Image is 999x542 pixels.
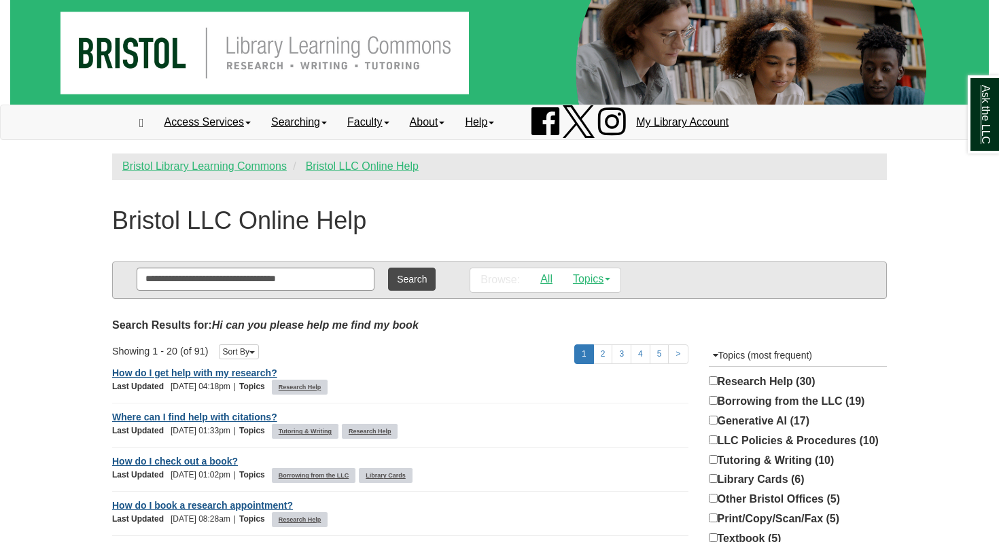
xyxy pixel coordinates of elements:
a: > [668,344,688,364]
label: Tutoring & Writing (10) [709,452,835,469]
input: Borrowing from the LLC (19) [709,396,718,405]
a: How do I get help with my research? [112,367,277,378]
span: | [230,382,239,391]
a: Research Help [347,424,393,439]
ul: Topics [272,426,402,435]
a: 2 [593,344,613,364]
h2: Search Results for: [112,319,887,331]
span: Last Updated [112,382,171,391]
a: 3 [612,344,631,364]
span: Last Updated [112,470,171,480]
span: Last Updated [112,426,171,435]
a: Borrowing from the LLC [277,468,351,483]
a: Faculty [337,105,400,139]
button: Sort By [219,344,259,359]
input: Print/Copy/Scan/Fax (5) [709,513,718,522]
input: Research Help (30) [709,376,718,385]
button: Search [388,268,436,291]
ul: Pagination of search results [574,344,688,364]
span: [DATE] 08:28am [112,514,230,524]
span: | [230,426,239,435]
em: Hi can you please help me find my book [212,319,419,331]
a: Access Services [154,105,261,139]
label: Generative AI (17) [709,413,809,429]
a: Topics [563,268,620,290]
a: Searching [261,105,337,139]
ul: Topics [272,514,332,524]
span: [DATE] 01:02pm [112,470,230,480]
label: Other Bristol Offices (5) [709,491,840,507]
button: Topics (most frequent) [709,344,888,367]
a: Where can I find help with citations? [112,412,277,422]
label: Borrowing from the LLC (19) [709,393,865,410]
a: 1 [574,344,594,364]
a: Bristol LLC Online Help [306,160,419,172]
label: Print/Copy/Scan/Fax (5) [709,511,840,527]
label: Research Help (30) [709,374,816,390]
a: How do I check out a book? [112,456,238,467]
input: LLC Policies & Procedures (10) [709,435,718,444]
a: Bristol Library Learning Commons [122,160,287,172]
input: Generative AI (17) [709,416,718,424]
input: Other Bristol Offices (5) [709,494,718,503]
label: LLC Policies & Procedures (10) [709,433,879,449]
a: All [530,268,563,290]
input: Library Cards (6) [709,474,718,483]
label: Library Cards (6) [709,471,805,488]
a: 5 [650,344,669,364]
input: Tutoring & Writing (10) [709,455,718,464]
ul: Topics [272,470,416,480]
a: Research Help [277,512,323,527]
span: Last Updated [112,514,171,524]
a: 4 [631,344,650,364]
span: | [230,514,239,524]
span: Topics [239,470,272,480]
a: Research Help [277,380,323,395]
input: Textbook (5) [709,533,718,542]
a: Tutoring & Writing [277,424,334,439]
span: [DATE] 01:33pm [112,426,230,435]
span: Topics [239,382,272,391]
a: Help [455,105,504,139]
h1: Bristol LLC Online Help [112,207,366,234]
a: Library Cards [364,468,408,483]
span: [DATE] 04:18pm [112,382,230,391]
a: My Library Account [626,105,739,139]
span: | [230,470,239,480]
ul: Topics [272,382,332,391]
a: How do I book a research appointment? [112,500,293,511]
span: Topics [239,514,272,524]
span: Topics [239,426,272,435]
p: Browse: [480,272,520,288]
a: About [400,105,455,139]
span: Showing 1 - 20 (of 91) [112,346,209,357]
